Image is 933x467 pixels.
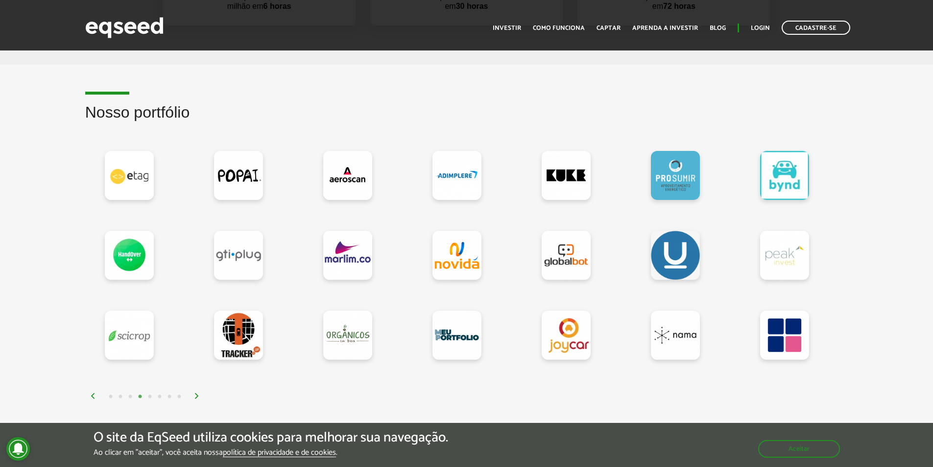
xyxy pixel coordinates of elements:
a: Cadastre-se [782,21,850,35]
a: Kuke [542,151,591,200]
a: Globalbot [542,231,591,280]
button: Aceitar [758,440,840,458]
a: Etag Digital [105,151,154,200]
a: SciCrop [105,311,154,360]
a: Joycar [542,311,591,360]
a: MeuPortfolio [432,311,481,360]
a: PROSUMIR [651,151,700,200]
button: 3 of 4 [125,392,135,402]
a: Marlim.co [323,231,372,280]
a: Login [751,25,770,31]
a: Peak Invest [760,231,809,280]
a: Adimplere [432,151,481,200]
a: Popai Snack [214,151,263,200]
a: TrackerUp [214,311,263,360]
a: GTI PLUG [214,231,263,280]
button: 4 of 4 [135,392,145,402]
a: Novidá [432,231,481,280]
a: Aeroscan [323,151,372,200]
button: 2 of 4 [116,392,125,402]
button: 8 of 4 [174,392,184,402]
h2: Nosso portfólio [85,104,848,136]
button: 5 of 4 [145,392,155,402]
button: 1 of 4 [106,392,116,402]
a: HandOver [105,231,154,280]
img: arrow%20right.svg [194,393,200,399]
img: arrow%20left.svg [90,393,96,399]
a: Ulend [651,231,700,280]
a: Captar [597,25,621,31]
p: Ao clicar em "aceitar", você aceita nossa . [94,448,448,457]
a: Blog [710,25,726,31]
a: Como funciona [533,25,585,31]
button: 6 of 4 [155,392,165,402]
a: Investir [493,25,521,31]
img: EqSeed [85,15,164,41]
a: Mutual [760,311,809,360]
a: Nama [651,311,700,360]
a: Aprenda a investir [632,25,698,31]
h5: O site da EqSeed utiliza cookies para melhorar sua navegação. [94,430,448,445]
button: 7 of 4 [165,392,174,402]
a: Orgânicos in Box [323,311,372,360]
a: Bynd [760,151,809,200]
a: política de privacidade e de cookies [223,449,336,457]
